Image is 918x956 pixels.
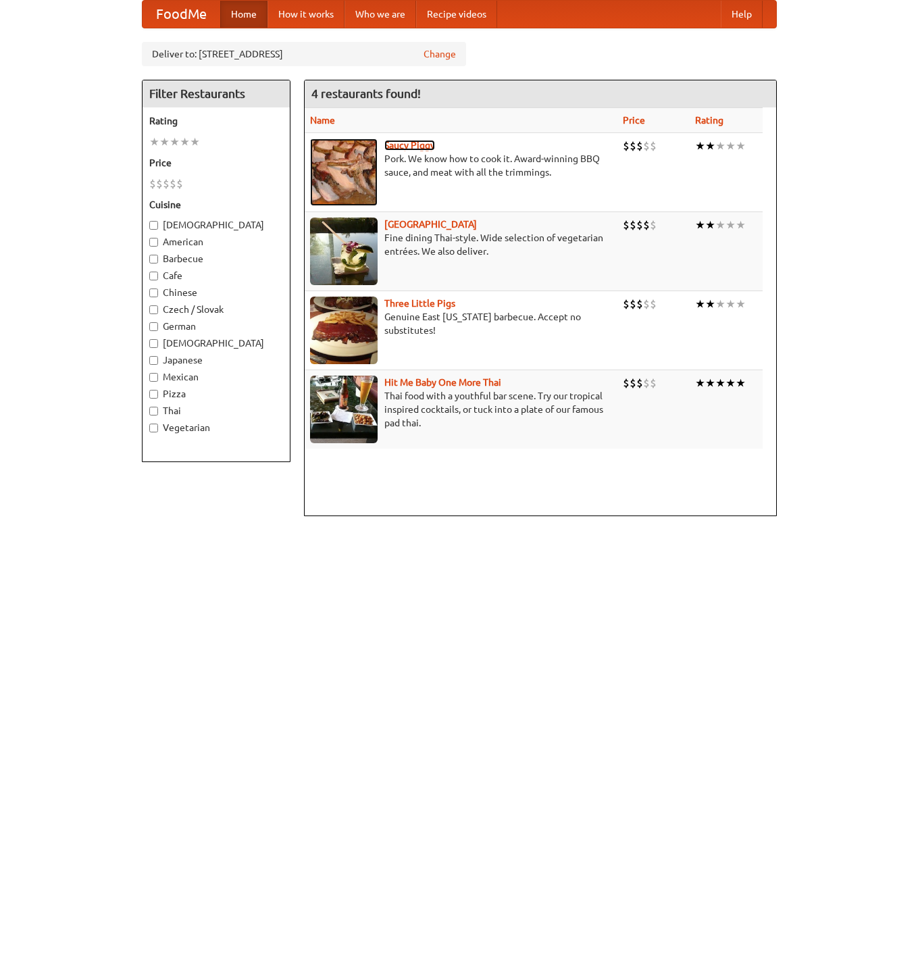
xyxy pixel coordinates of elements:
[149,235,283,249] label: American
[143,1,220,28] a: FoodMe
[695,139,705,153] li: ★
[149,353,283,367] label: Japanese
[623,139,630,153] li: $
[267,1,345,28] a: How it works
[149,286,283,299] label: Chinese
[220,1,267,28] a: Home
[736,376,746,391] li: ★
[149,252,283,266] label: Barbecue
[623,115,645,126] a: Price
[156,176,163,191] li: $
[384,140,435,151] a: Saucy Piggy
[149,373,158,382] input: Mexican
[310,218,378,285] img: satay.jpg
[310,115,335,126] a: Name
[149,255,158,263] input: Barbecue
[736,218,746,232] li: ★
[384,377,501,388] a: Hit Me Baby One More Thai
[705,376,715,391] li: ★
[715,297,725,311] li: ★
[159,134,170,149] li: ★
[715,139,725,153] li: ★
[149,404,283,418] label: Thai
[149,272,158,280] input: Cafe
[643,218,650,232] li: $
[643,139,650,153] li: $
[149,238,158,247] input: American
[149,221,158,230] input: [DEMOGRAPHIC_DATA]
[149,269,283,282] label: Cafe
[149,390,158,399] input: Pizza
[695,297,705,311] li: ★
[424,47,456,61] a: Change
[149,288,158,297] input: Chinese
[650,139,657,153] li: $
[630,376,636,391] li: $
[149,336,283,350] label: [DEMOGRAPHIC_DATA]
[725,376,736,391] li: ★
[623,297,630,311] li: $
[149,370,283,384] label: Mexican
[149,421,283,434] label: Vegetarian
[310,376,378,443] img: babythai.jpg
[310,231,613,258] p: Fine dining Thai-style. Wide selection of vegetarian entrées. We also deliver.
[623,218,630,232] li: $
[705,297,715,311] li: ★
[636,297,643,311] li: $
[736,139,746,153] li: ★
[623,376,630,391] li: $
[310,297,378,364] img: littlepigs.jpg
[149,320,283,333] label: German
[149,424,158,432] input: Vegetarian
[715,376,725,391] li: ★
[636,139,643,153] li: $
[310,139,378,206] img: saucy.jpg
[170,134,180,149] li: ★
[695,218,705,232] li: ★
[190,134,200,149] li: ★
[630,139,636,153] li: $
[650,376,657,391] li: $
[176,176,183,191] li: $
[384,298,455,309] b: Three Little Pigs
[636,218,643,232] li: $
[345,1,416,28] a: Who we are
[311,87,421,100] ng-pluralize: 4 restaurants found!
[149,305,158,314] input: Czech / Slovak
[725,139,736,153] li: ★
[149,387,283,401] label: Pizza
[149,322,158,331] input: German
[142,42,466,66] div: Deliver to: [STREET_ADDRESS]
[149,407,158,416] input: Thai
[149,114,283,128] h5: Rating
[384,219,477,230] a: [GEOGRAPHIC_DATA]
[705,218,715,232] li: ★
[149,356,158,365] input: Japanese
[180,134,190,149] li: ★
[310,310,613,337] p: Genuine East [US_STATE] barbecue. Accept no substitutes!
[310,152,613,179] p: Pork. We know how to cook it. Award-winning BBQ sauce, and meat with all the trimmings.
[721,1,763,28] a: Help
[643,297,650,311] li: $
[630,297,636,311] li: $
[636,376,643,391] li: $
[149,303,283,316] label: Czech / Slovak
[149,339,158,348] input: [DEMOGRAPHIC_DATA]
[725,297,736,311] li: ★
[695,115,723,126] a: Rating
[149,134,159,149] li: ★
[705,139,715,153] li: ★
[149,176,156,191] li: $
[736,297,746,311] li: ★
[650,297,657,311] li: $
[650,218,657,232] li: $
[163,176,170,191] li: $
[725,218,736,232] li: ★
[695,376,705,391] li: ★
[643,376,650,391] li: $
[630,218,636,232] li: $
[310,389,613,430] p: Thai food with a youthful bar scene. Try our tropical inspired cocktails, or tuck into a plate of...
